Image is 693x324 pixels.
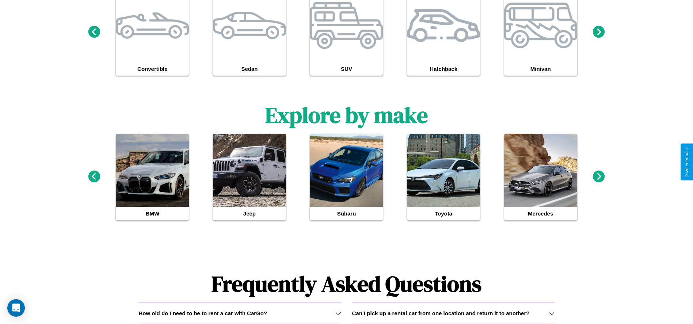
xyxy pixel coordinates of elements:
[352,310,530,316] h3: Can I pick up a rental car from one location and return it to another?
[138,265,554,302] h1: Frequently Asked Questions
[213,207,286,220] h4: Jeep
[407,207,480,220] h4: Toyota
[116,62,189,76] h4: Convertible
[684,147,689,177] div: Give Feedback
[504,207,577,220] h4: Mercedes
[7,299,25,317] div: Open Intercom Messenger
[310,62,383,76] h4: SUV
[138,310,267,316] h3: How old do I need to be to rent a car with CarGo?
[116,207,189,220] h4: BMW
[407,62,480,76] h4: Hatchback
[265,100,428,130] h1: Explore by make
[213,62,286,76] h4: Sedan
[504,62,577,76] h4: Minivan
[310,207,383,220] h4: Subaru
